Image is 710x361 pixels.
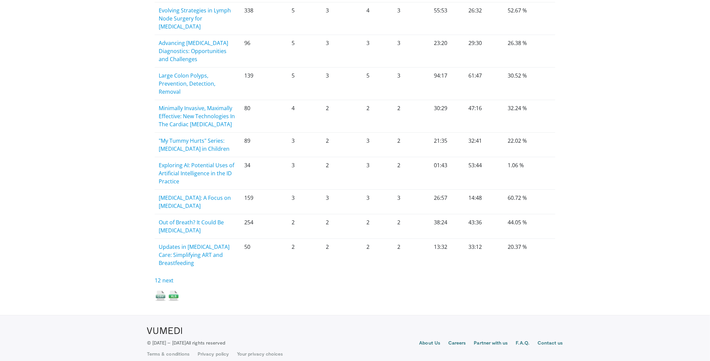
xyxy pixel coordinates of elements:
td: 01:43 [430,157,464,190]
td: 3 [393,190,430,214]
a: Contact us [538,340,563,348]
a: "My Tummy Hurts" Series: [MEDICAL_DATA] in Children [159,137,230,152]
td: 3 [362,190,393,214]
a: Minimally Invasive, Maximally Effective: New Technologies In The Cardiac [MEDICAL_DATA] [159,104,235,128]
a: 1 [155,277,158,284]
td: 44.05 % [504,214,555,239]
a: next [162,277,173,284]
td: 3 [322,35,362,67]
td: 32.24 % [504,100,555,133]
td: 26:57 [430,190,464,214]
td: 26:32 [464,2,504,35]
a: [MEDICAL_DATA]: A Focus on [MEDICAL_DATA] [159,194,231,210]
td: 43:36 [464,214,504,239]
td: 34 [241,157,288,190]
td: 3 [362,35,393,67]
a: Terms & conditions [147,351,190,357]
td: 3 [288,133,322,157]
td: 23:20 [430,35,464,67]
td: 2 [288,239,322,271]
a: 2 [158,277,161,284]
img: xls_icon.png [168,290,180,302]
td: 4 [362,2,393,35]
td: 2 [322,100,362,133]
td: 3 [393,2,430,35]
a: Advancing [MEDICAL_DATA] Diagnostics: Opportunities and Challenges [159,39,228,63]
td: 2 [322,157,362,190]
td: 3 [322,2,362,35]
td: 20.37 % [504,239,555,271]
td: 3 [362,133,393,157]
td: 21:35 [430,133,464,157]
img: csv_icon.png [155,290,166,302]
td: 2 [322,214,362,239]
td: 254 [241,214,288,239]
td: 96 [241,35,288,67]
a: F.A.Q. [516,340,529,348]
td: 53:44 [464,157,504,190]
td: 30.52 % [504,67,555,100]
a: Out of Breath? It Could Be [MEDICAL_DATA] [159,219,224,234]
td: 14:48 [464,190,504,214]
td: 5 [362,67,393,100]
td: 80 [241,100,288,133]
a: Partner with us [474,340,508,348]
td: 61:47 [464,67,504,100]
td: 2 [393,239,430,271]
td: 1.06 % [504,157,555,190]
td: 2 [393,157,430,190]
img: VuMedi Logo [147,327,182,334]
td: 3 [322,190,362,214]
a: Privacy policy [198,351,229,357]
a: Exploring AI: Potential Uses of Artificial Intelligence in the ID Practice [159,162,234,185]
td: 89 [241,133,288,157]
td: 47:16 [464,100,504,133]
td: 55:53 [430,2,464,35]
td: 2 [393,100,430,133]
td: 5 [288,67,322,100]
a: About Us [419,340,441,348]
span: All rights reserved [186,340,225,346]
td: 3 [393,67,430,100]
td: 13:32 [430,239,464,271]
a: Careers [448,340,466,348]
td: 2 [322,239,362,271]
td: 33:12 [464,239,504,271]
td: 22.02 % [504,133,555,157]
td: 139 [241,67,288,100]
td: 3 [288,190,322,214]
td: 30:29 [430,100,464,133]
td: 5 [288,2,322,35]
td: 2 [362,214,393,239]
td: 26.38 % [504,35,555,67]
a: Large Colon Polyps, Prevention, Detection, Removal [159,72,215,95]
td: 3 [322,67,362,100]
a: Evolving Strategies in Lymph Node Surgery for [MEDICAL_DATA] [159,7,231,30]
td: 3 [362,157,393,190]
a: Updates in [MEDICAL_DATA] Care: Simplifying ART and Breastfeeding [159,243,230,267]
td: 38:24 [430,214,464,239]
td: 2 [322,133,362,157]
td: 5 [288,35,322,67]
td: 2 [362,100,393,133]
td: 3 [393,35,430,67]
td: 159 [241,190,288,214]
td: 32:41 [464,133,504,157]
td: 2 [393,133,430,157]
td: 2 [393,214,430,239]
td: 52.67 % [504,2,555,35]
td: 60.72 % [504,190,555,214]
td: 94:17 [430,67,464,100]
td: 2 [288,214,322,239]
td: 3 [288,157,322,190]
a: Your privacy choices [237,351,283,357]
td: 4 [288,100,322,133]
td: 2 [362,239,393,271]
td: 338 [241,2,288,35]
td: 29:30 [464,35,504,67]
td: 50 [241,239,288,271]
p: © [DATE] – [DATE] [147,340,225,346]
